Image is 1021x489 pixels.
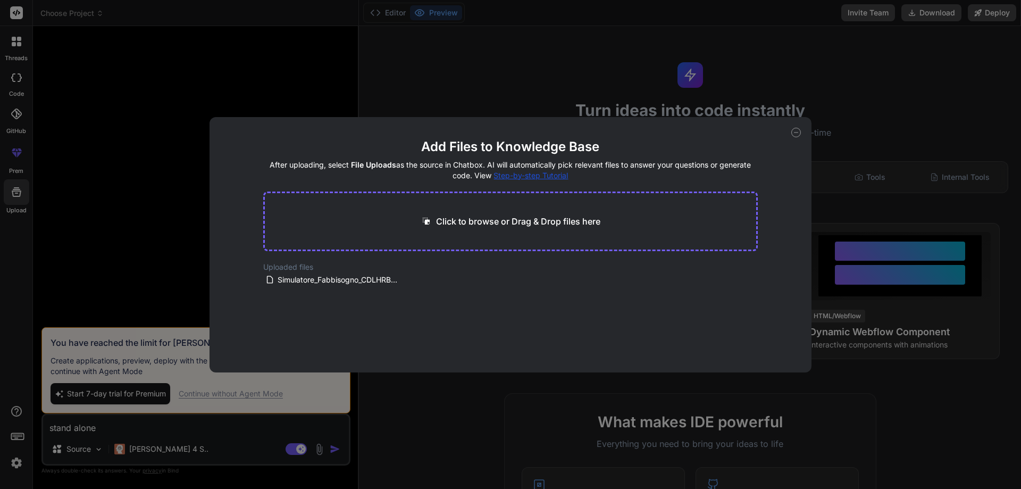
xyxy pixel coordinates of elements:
[277,273,402,286] span: Simulatore_Fabbisogno_CDLHRBP_Completo (1).xlsx
[493,171,568,180] span: Step-by-step Tutorial
[436,215,600,228] p: Click to browse or Drag & Drop files here
[351,160,396,169] span: File Uploads
[263,262,758,272] h2: Uploaded files
[263,160,758,181] h4: After uploading, select as the source in Chatbox. AI will automatically pick relevant files to an...
[263,138,758,155] h2: Add Files to Knowledge Base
